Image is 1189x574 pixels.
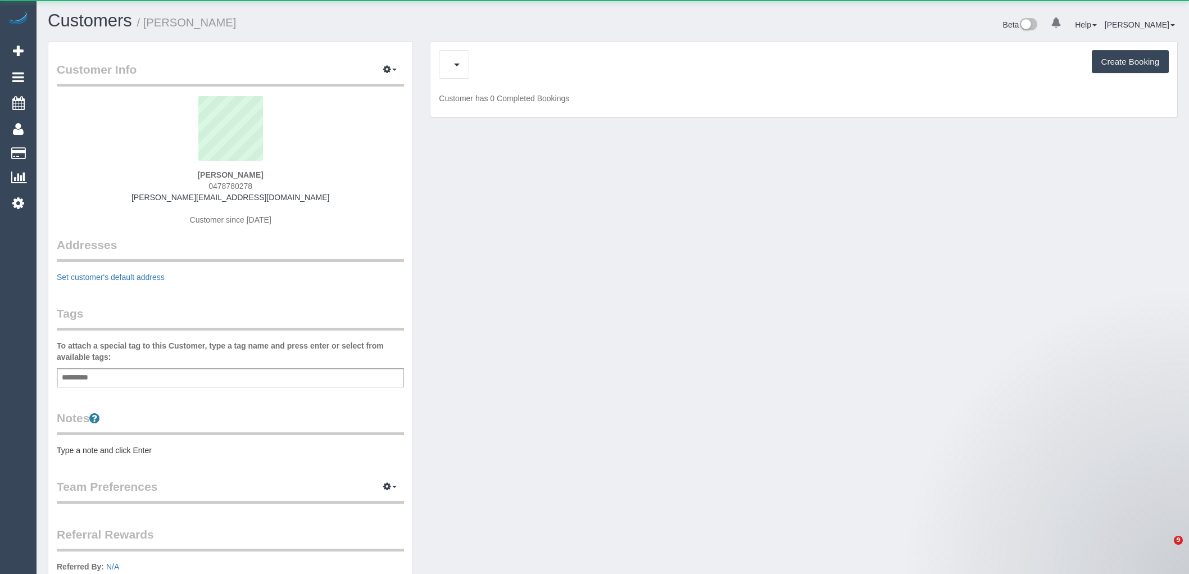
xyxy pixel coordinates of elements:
a: Beta [1003,20,1038,29]
button: Create Booking [1092,50,1169,74]
legend: Notes [57,410,404,435]
legend: Referral Rewards [57,526,404,552]
strong: [PERSON_NAME] [197,170,263,179]
span: 9 [1174,536,1183,545]
iframe: Intercom live chat [1151,536,1178,563]
a: Customers [48,11,132,30]
a: Set customer's default address [57,273,165,282]
label: To attach a special tag to this Customer, type a tag name and press enter or select from availabl... [57,340,404,363]
p: Customer has 0 Completed Bookings [439,93,1169,104]
img: New interface [1019,18,1037,33]
img: Automaid Logo [7,11,29,27]
a: [PERSON_NAME][EMAIL_ADDRESS][DOMAIN_NAME] [131,193,329,202]
pre: Type a note and click Enter [57,445,404,456]
small: / [PERSON_NAME] [137,16,237,29]
a: Help [1075,20,1097,29]
legend: Customer Info [57,61,404,87]
span: 0478780278 [208,182,252,191]
legend: Tags [57,305,404,331]
label: Referred By: [57,561,104,572]
a: N/A [106,562,119,571]
a: [PERSON_NAME] [1105,20,1175,29]
span: Customer since [DATE] [190,215,271,224]
legend: Team Preferences [57,478,404,504]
